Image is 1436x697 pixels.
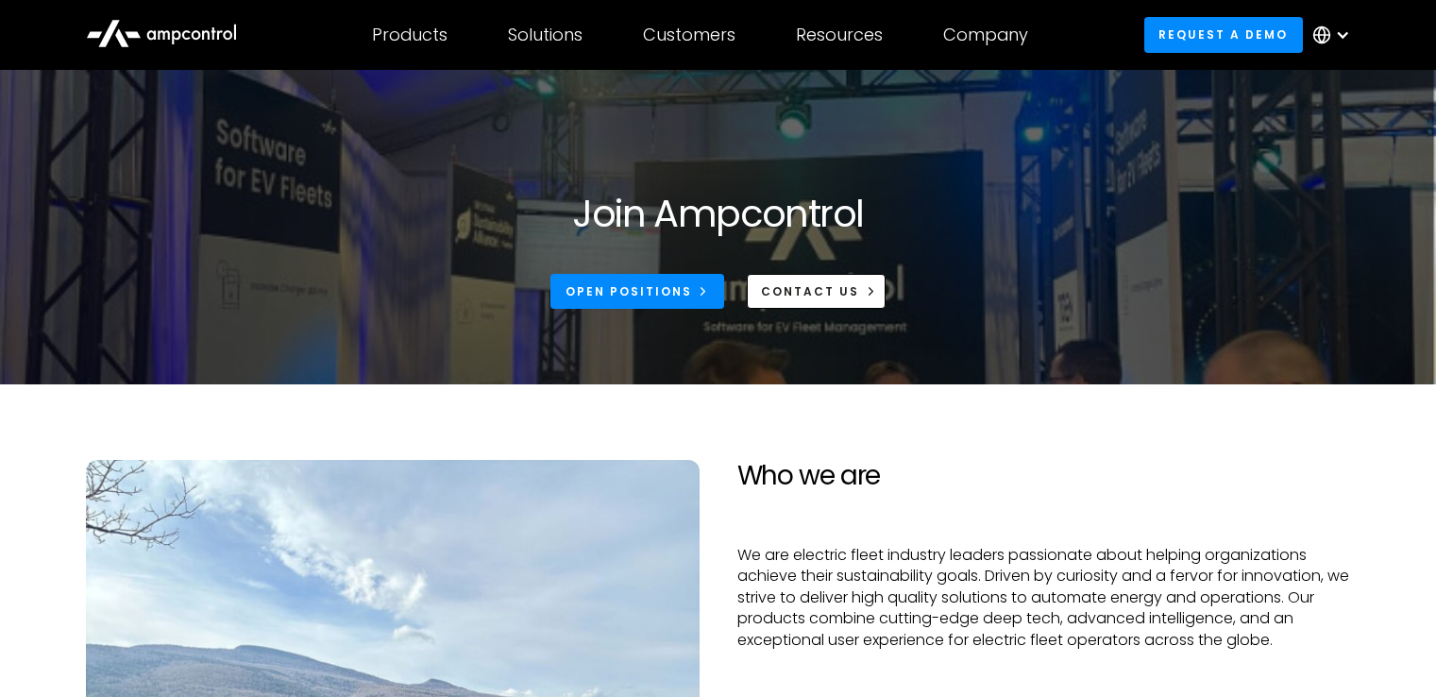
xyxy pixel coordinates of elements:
[737,545,1350,651] p: We are electric fleet industry leaders passionate about helping organizations achieve their susta...
[372,25,448,45] div: Products
[737,460,1350,492] h2: Who we are
[761,283,859,300] div: CONTACT US
[643,25,735,45] div: Customers
[943,25,1028,45] div: Company
[796,25,883,45] div: Resources
[550,274,724,309] a: Open Positions
[508,25,583,45] div: Solutions
[572,191,863,236] h1: Join Ampcontrol
[566,283,692,300] div: Open Positions
[747,274,886,309] a: CONTACT US
[1144,17,1303,52] a: Request a demo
